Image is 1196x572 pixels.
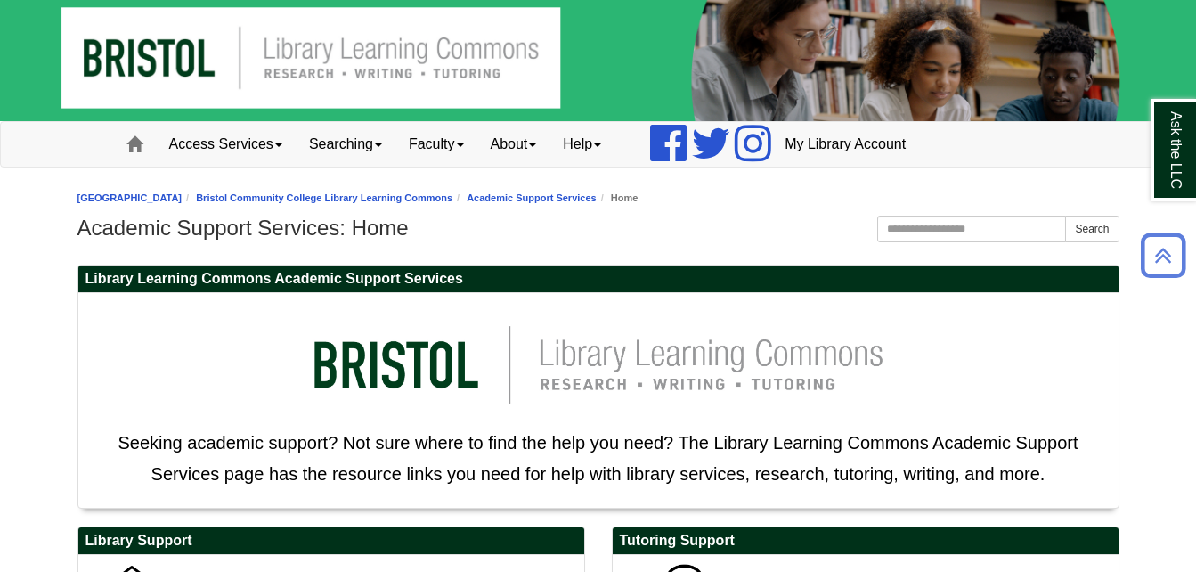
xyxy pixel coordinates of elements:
[196,192,452,203] a: Bristol Community College Library Learning Commons
[296,122,395,167] a: Searching
[77,216,1119,241] h1: Academic Support Services: Home
[1065,216,1119,242] button: Search
[77,190,1119,207] nav: breadcrumb
[77,192,183,203] a: [GEOGRAPHIC_DATA]
[597,190,639,207] li: Home
[613,527,1119,555] h2: Tutoring Support
[287,302,910,428] img: llc logo
[395,122,477,167] a: Faculty
[549,122,614,167] a: Help
[78,266,1119,293] h2: Library Learning Commons Academic Support Services
[78,527,584,555] h2: Library Support
[1135,243,1192,267] a: Back to Top
[477,122,550,167] a: About
[771,122,919,167] a: My Library Account
[118,433,1078,484] span: Seeking academic support? Not sure where to find the help you need? The Library Learning Commons ...
[156,122,296,167] a: Access Services
[467,192,597,203] a: Academic Support Services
